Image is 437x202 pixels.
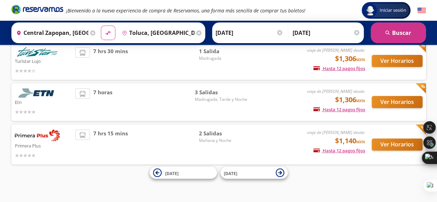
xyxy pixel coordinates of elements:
[372,96,422,108] button: Ver Horarios
[371,22,426,43] button: Buscar
[335,136,365,146] span: $1,140
[150,167,217,179] button: [DATE]
[372,55,422,67] button: Ver Horarios
[313,65,365,71] span: Hasta 12 pagos fijos
[15,57,72,65] p: Turistar Lujo
[199,55,247,61] span: Madrugada
[119,24,194,41] input: Buscar Destino
[293,24,360,41] input: Opcional
[335,95,365,105] span: $1,306
[199,47,247,55] span: 1 Salida
[93,47,128,75] span: 7 hrs 30 mins
[307,88,365,94] em: viaje de [PERSON_NAME] desde:
[224,170,237,176] span: [DATE]
[356,139,365,144] small: MXN
[194,88,247,96] span: 3 Salidas
[417,6,426,15] button: English
[11,4,63,15] i: Brand Logo
[15,88,60,98] img: Etn
[307,47,365,53] em: viaje de [PERSON_NAME] desde:
[194,96,247,103] span: Madrugada, Tarde y Noche
[356,57,365,62] small: MXN
[372,138,422,151] button: Ver Horarios
[93,88,112,116] span: 7 horas
[313,106,365,113] span: Hasta 12 pagos fijos
[13,24,89,41] input: Buscar Origen
[377,7,409,14] span: Iniciar sesión
[335,54,365,64] span: $1,306
[93,129,128,159] span: 7 hrs 15 mins
[15,98,72,106] p: Etn
[165,170,179,176] span: [DATE]
[15,141,72,150] p: Primera Plus
[313,147,365,154] span: Hasta 12 pagos fijos
[11,4,63,17] a: Brand Logo
[15,129,60,141] img: Primera Plus
[307,129,365,135] em: viaje de [PERSON_NAME] desde:
[220,167,288,179] button: [DATE]
[199,137,247,144] span: Mañana y Noche
[66,7,305,14] em: ¡Bienvenido a la nueva experiencia de compra de Reservamos, una forma más sencilla de comprar tus...
[216,24,283,41] input: Elegir Fecha
[199,129,247,137] span: 2 Salidas
[356,98,365,103] small: MXN
[15,47,60,57] img: Turistar Lujo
